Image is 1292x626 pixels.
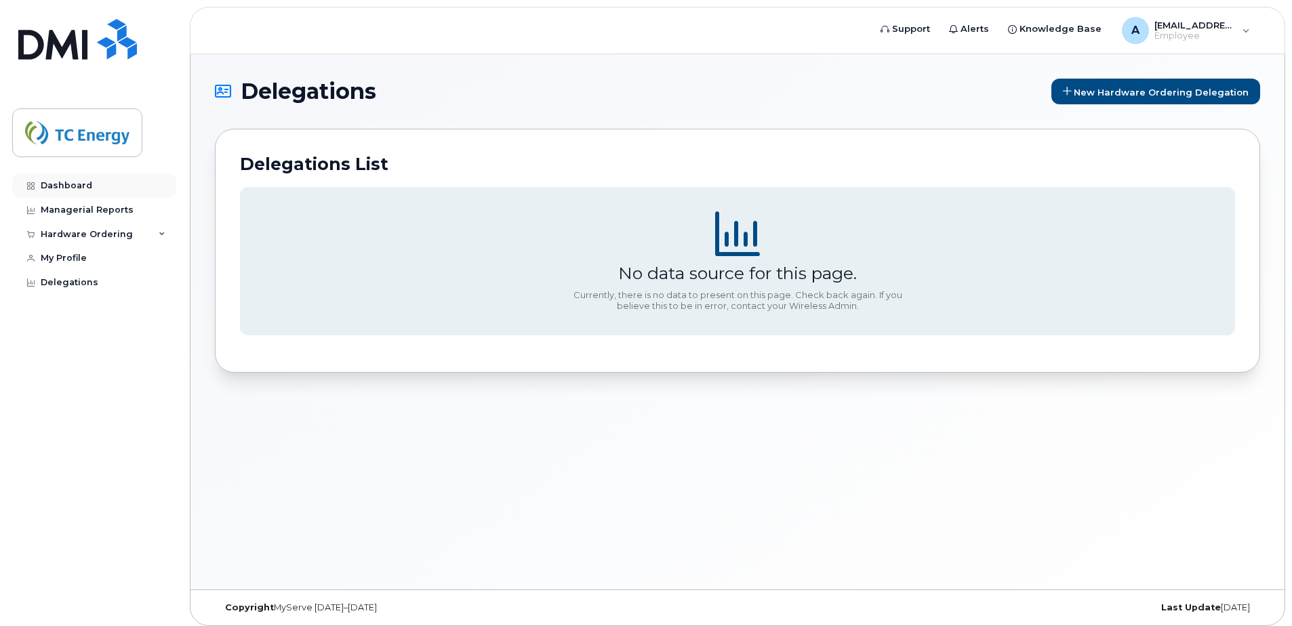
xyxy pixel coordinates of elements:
div: MyServe [DATE]–[DATE] [215,602,563,613]
strong: Last Update [1161,602,1221,612]
iframe: Messenger Launcher [1233,567,1282,616]
span: Delegations [241,81,376,102]
span: New Hardware Ordering Delegation [1074,86,1249,97]
div: [DATE] [912,602,1260,613]
strong: Copyright [225,602,274,612]
a: New Hardware Ordering Delegation [1051,79,1260,104]
h2: Delegations List [240,154,1235,174]
div: No data source for this page. [618,263,857,283]
div: Currently, there is no data to present on this page. Check back again. If you believe this to be ... [568,290,907,311]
